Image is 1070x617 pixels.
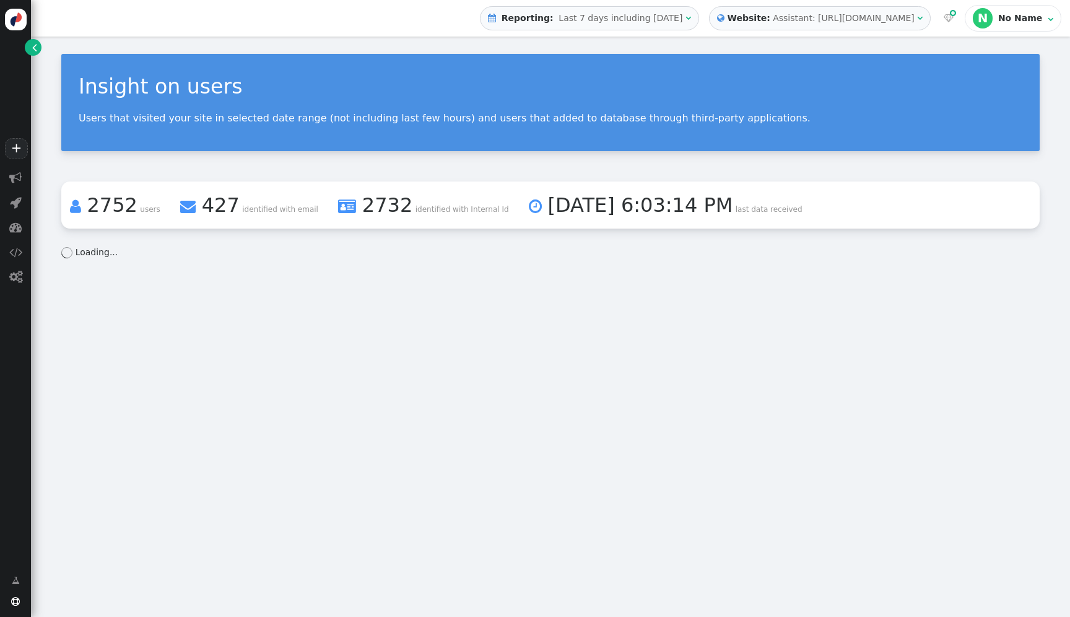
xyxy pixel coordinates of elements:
span:  [10,196,22,209]
a: + [5,138,27,159]
span:  [70,195,81,219]
span:  [529,195,542,219]
span:  [12,574,20,587]
div: Insight on users [79,71,1022,102]
span: users [140,205,160,214]
div: No Name [998,13,1045,24]
span:  [717,12,724,25]
span: Loading... [76,247,118,257]
div: N [973,8,993,28]
span:  [11,597,20,606]
b: Website: [724,12,773,25]
span:  [9,172,22,184]
span: 2732 [362,193,412,217]
span:  [9,271,22,283]
span:  [944,14,954,22]
span:  [338,195,356,219]
span: [DATE] 6:03:14 PM [547,193,733,217]
span:  [488,14,496,22]
p: Users that visited your site in selected date range (not including last few hours) and users that... [79,112,1022,124]
a:  [25,39,41,56]
span:  [950,8,956,19]
span:  [32,41,37,54]
span: last data received [736,205,802,214]
b: Reporting: [499,13,556,23]
span:  [917,14,923,22]
span: 2752 [87,193,137,217]
a:   [941,12,956,25]
span: 427 [202,193,240,217]
span:  [9,221,22,234]
span:  [685,14,691,22]
span:  [1048,15,1053,24]
span:  [9,246,22,258]
span: identified with email [242,205,318,214]
span: identified with Internal Id [415,205,509,214]
span: Last 7 days including [DATE] [559,13,682,23]
span:  [180,195,196,219]
img: logo-icon.svg [5,9,27,30]
a:  [3,569,28,592]
div: Assistant: [URL][DOMAIN_NAME] [773,12,915,25]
